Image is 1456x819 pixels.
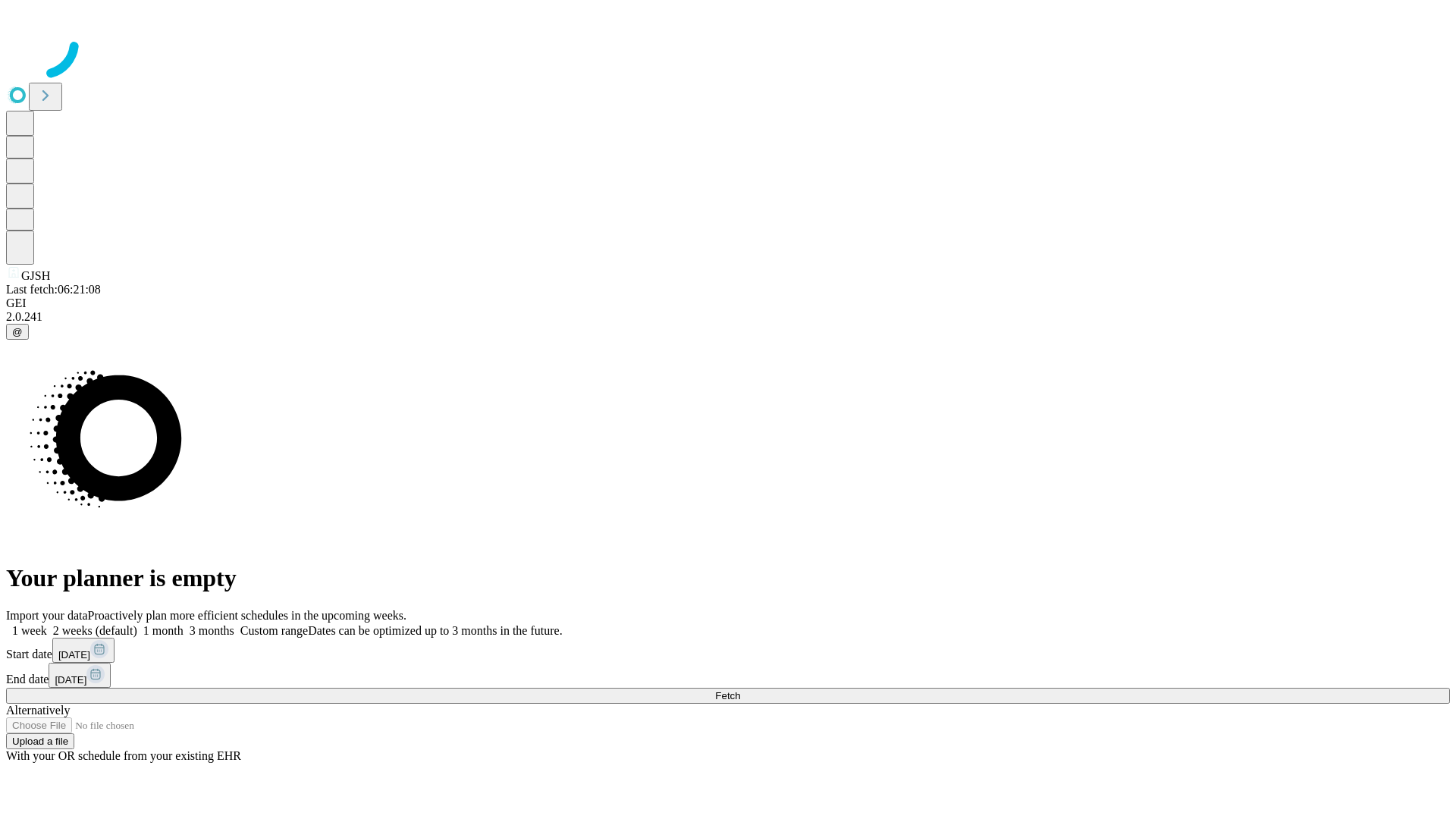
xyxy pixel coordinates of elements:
[6,704,70,717] span: Alternatively
[6,609,88,622] span: Import your data
[58,649,90,661] span: [DATE]
[6,663,1450,688] div: End date
[6,324,29,340] button: @
[55,674,86,686] span: [DATE]
[308,624,562,637] span: Dates can be optimized up to 3 months in the future.
[6,688,1450,704] button: Fetch
[12,624,47,637] span: 1 week
[240,624,308,637] span: Custom range
[6,733,74,749] button: Upload a file
[190,624,234,637] span: 3 months
[6,310,1450,324] div: 2.0.241
[6,297,1450,310] div: GEI
[88,609,406,622] span: Proactively plan more efficient schedules in the upcoming weeks.
[715,690,740,701] span: Fetch
[6,638,1450,663] div: Start date
[21,269,50,282] span: GJSH
[6,749,241,762] span: With your OR schedule from your existing EHR
[53,624,137,637] span: 2 weeks (default)
[12,326,23,337] span: @
[6,283,101,296] span: Last fetch: 06:21:08
[143,624,184,637] span: 1 month
[52,638,115,663] button: [DATE]
[49,663,111,688] button: [DATE]
[6,564,1450,592] h1: Your planner is empty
